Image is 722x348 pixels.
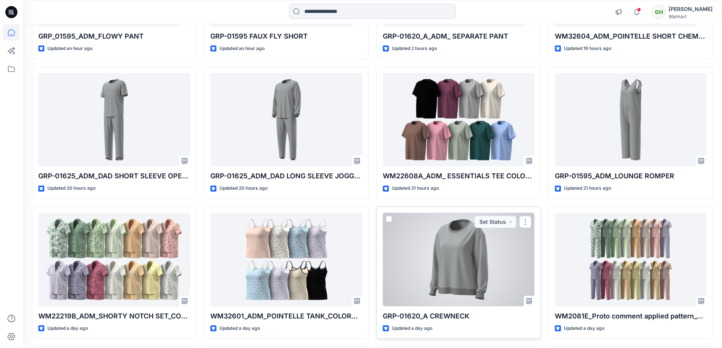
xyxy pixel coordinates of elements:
p: GRP-01595_ADM_LOUNGE ROMPER [555,171,706,181]
p: Updated 20 hours ago [47,184,96,192]
a: GRP-01595_ADM_LOUNGE ROMPER [555,73,706,167]
a: WM32601_ADM_POINTELLE TANK_COLORWAY [210,213,362,306]
p: WM32601_ADM_POINTELLE TANK_COLORWAY [210,311,362,321]
div: [PERSON_NAME] [669,5,713,14]
p: GRP-01595 FAUX FLY SHORT [210,31,362,42]
p: Updated a day ago [564,325,605,332]
p: GRP-01620_A CREWNECK [383,311,534,321]
a: WM22219B_ADM_SHORTY NOTCH SET_COLORWAY [38,213,190,306]
a: GRP-01625_ADM_DAD LONG SLEEVE JOGGER [210,73,362,167]
p: Updated a day ago [392,325,432,332]
p: Updated 21 hours ago [392,184,439,192]
a: WM22608A_ADM_ ESSENTIALS TEE COLORWAY [383,73,534,167]
p: WM32604_ADM_POINTELLE SHORT CHEMISE_COLORWAY [555,31,706,42]
a: WM2081E_Proto comment applied pattern_COLORWAY [555,213,706,306]
div: GH [652,5,666,19]
div: Walmart [669,14,713,19]
a: GRP-01620_A CREWNECK [383,213,534,306]
p: GRP-01625_ADM_DAD LONG SLEEVE JOGGER [210,171,362,181]
p: WM2081E_Proto comment applied pattern_COLORWAY [555,311,706,321]
p: WM22219B_ADM_SHORTY NOTCH SET_COLORWAY [38,311,190,321]
p: GRP-01625_ADM_DAD SHORT SLEEVE OPEN LEG [38,171,190,181]
a: GRP-01625_ADM_DAD SHORT SLEEVE OPEN LEG [38,73,190,167]
p: GRP-01620_A_ADM_ SEPARATE PANT [383,31,534,42]
p: Updated 21 hours ago [564,184,611,192]
p: Updated a day ago [219,325,260,332]
p: Updated an hour ago [47,45,92,53]
p: Updated 19 hours ago [564,45,611,53]
p: GRP_01595_ADM_FLOWY PANT [38,31,190,42]
p: WM22608A_ADM_ ESSENTIALS TEE COLORWAY [383,171,534,181]
p: Updated 20 hours ago [219,184,268,192]
p: Updated a day ago [47,325,88,332]
p: Updated an hour ago [219,45,265,53]
p: Updated 2 hours ago [392,45,437,53]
